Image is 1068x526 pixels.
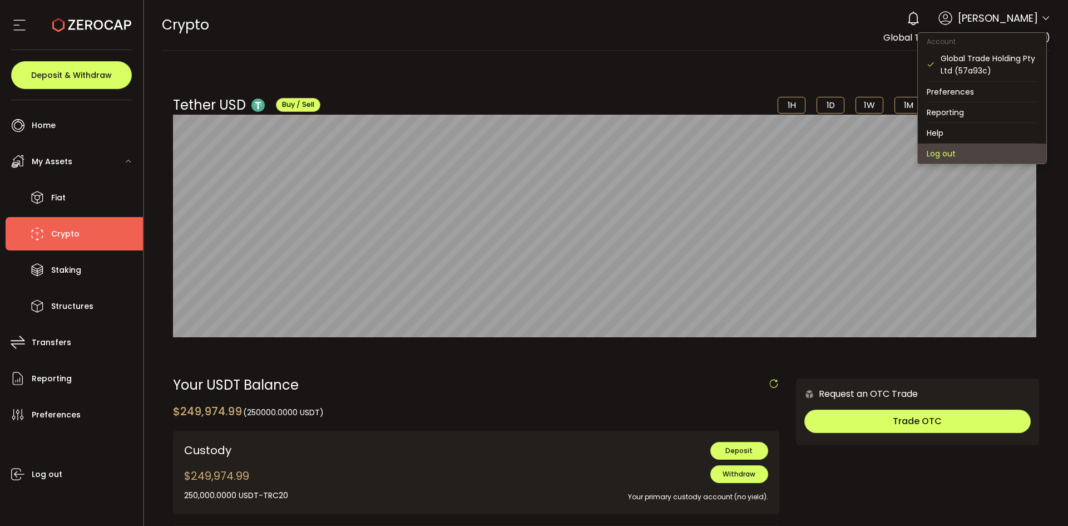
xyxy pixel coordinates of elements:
[883,31,1050,44] span: Global Trade Holding Pty Ltd (57a93c)
[173,95,320,115] div: Tether USD
[804,410,1031,433] button: Trade OTC
[434,483,768,503] div: Your primary custody account (no yield).
[778,97,805,114] li: 1H
[804,389,814,399] img: 6nGpN7MZ9FLuBP83NiajKbTRY4UzlzQtBKtCrLLspmCkSvCZHBKvY3NxgQaT5JnOQREvtQ257bXeeSTueZfAPizblJ+Fe8JwA...
[32,335,71,351] span: Transfers
[173,378,779,392] div: Your USDT Balance
[725,446,753,455] span: Deposit
[817,97,844,114] li: 1D
[723,469,755,479] span: Withdraw
[796,387,918,401] div: Request an OTC Trade
[941,52,1037,77] div: Global Trade Holding Pty Ltd (57a93c)
[958,11,1038,26] span: [PERSON_NAME]
[31,71,112,79] span: Deposit & Withdraw
[32,407,81,423] span: Preferences
[710,465,768,483] button: Withdraw
[276,98,320,112] button: Buy / Sell
[184,442,418,459] div: Custody
[918,123,1046,143] li: Help
[51,262,81,278] span: Staking
[184,468,288,502] div: $249,974.99
[32,371,72,387] span: Reporting
[918,37,965,46] span: Account
[184,490,288,502] div: 250,000.0000 USDT-TRC20
[51,226,80,242] span: Crypto
[856,97,883,114] li: 1W
[51,190,66,206] span: Fiat
[893,415,942,427] span: Trade OTC
[243,407,324,418] span: (250000.0000 USDT)
[282,100,314,109] span: Buy / Sell
[1012,473,1068,526] iframe: Chat Widget
[162,15,209,35] span: Crypto
[32,117,56,134] span: Home
[11,61,132,89] button: Deposit & Withdraw
[918,102,1046,122] li: Reporting
[32,154,72,170] span: My Assets
[894,97,922,114] li: 1M
[51,298,93,314] span: Structures
[918,144,1046,164] li: Log out
[32,466,62,483] span: Log out
[918,82,1046,102] li: Preferences
[173,403,324,420] div: $249,974.99
[710,442,768,460] button: Deposit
